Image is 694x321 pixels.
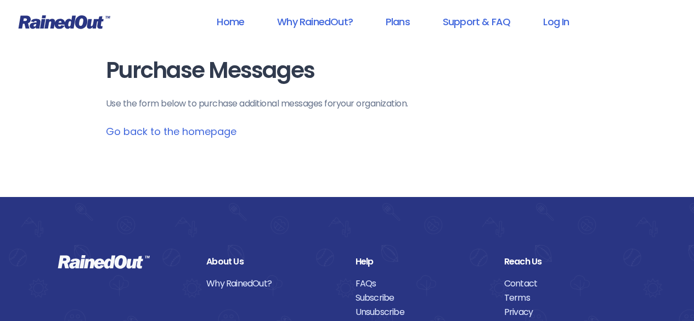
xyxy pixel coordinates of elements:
a: Privacy [504,305,636,319]
a: Subscribe [356,291,488,305]
a: Unsubscribe [356,305,488,319]
a: Home [202,9,258,34]
a: Log In [529,9,583,34]
a: Support & FAQ [428,9,524,34]
h1: Purchase Messages [106,58,589,83]
div: Reach Us [504,255,636,269]
a: Why RainedOut? [206,277,338,291]
a: Plans [371,9,424,34]
p: Use the form below to purchase additional messages for your organization . [106,97,589,110]
a: Terms [504,291,636,305]
a: Why RainedOut? [263,9,367,34]
a: Go back to the homepage [106,125,236,138]
a: Contact [504,277,636,291]
a: FAQs [356,277,488,291]
div: Help [356,255,488,269]
div: About Us [206,255,338,269]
